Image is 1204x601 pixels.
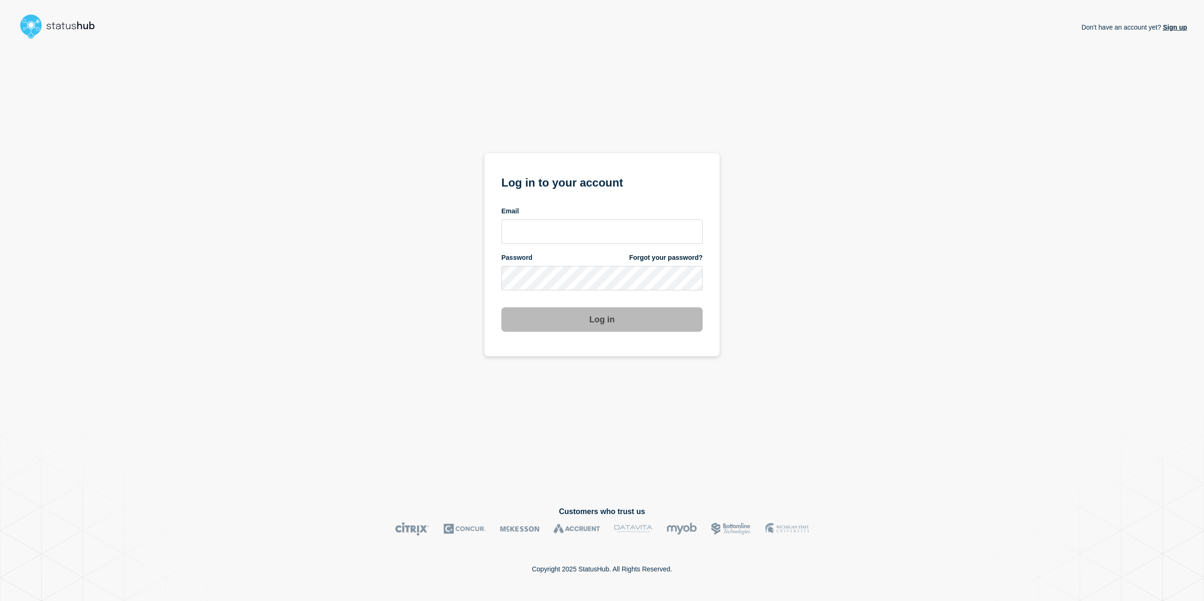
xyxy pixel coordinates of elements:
[500,522,539,536] img: McKesson logo
[554,522,600,536] img: Accruent logo
[501,207,519,216] span: Email
[501,307,703,332] button: Log in
[765,522,809,536] img: MSU logo
[501,266,703,290] input: password input
[629,253,703,262] a: Forgot your password?
[532,565,672,573] p: Copyright 2025 StatusHub. All Rights Reserved.
[17,11,106,41] img: StatusHub logo
[395,522,429,536] img: Citrix logo
[711,522,751,536] img: Bottomline logo
[1081,16,1187,39] p: Don't have an account yet?
[501,219,703,244] input: email input
[1161,23,1187,31] a: Sign up
[444,522,486,536] img: Concur logo
[666,522,697,536] img: myob logo
[501,173,703,190] h1: Log in to your account
[501,253,532,262] span: Password
[17,507,1187,516] h2: Customers who trust us
[614,522,652,536] img: DataVita logo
